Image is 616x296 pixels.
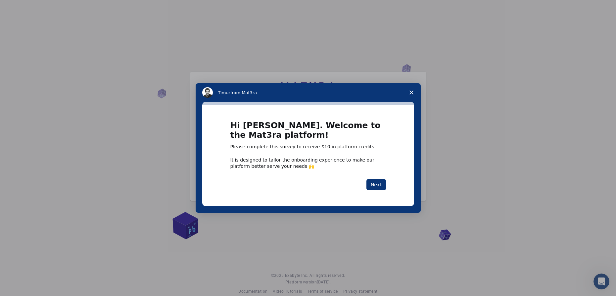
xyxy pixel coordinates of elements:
[366,179,386,190] button: Next
[402,83,421,102] span: Close survey
[230,144,386,150] div: Please complete this survey to receive $10 in platform credits.
[202,87,213,98] img: Profile image for Timur
[230,121,386,144] h1: Hi [PERSON_NAME]. Welcome to the Mat3ra platform!
[230,90,257,95] span: from Mat3ra
[218,90,230,95] span: Timur
[13,5,37,11] span: Support
[230,157,386,169] div: It is designed to tailor the onboarding experience to make our platform better serve your needs 🙌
